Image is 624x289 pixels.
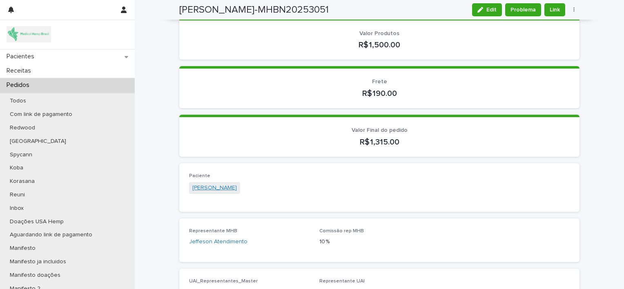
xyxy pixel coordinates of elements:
[544,3,565,16] button: Link
[3,218,70,225] p: Doações USA Hemp
[3,138,73,145] p: [GEOGRAPHIC_DATA]
[189,173,210,178] span: Paciente
[3,191,31,198] p: Reuni
[510,6,536,14] span: Problema
[189,279,258,284] span: UAI_Representantes_Master
[319,238,440,246] p: 10 %
[3,67,38,75] p: Receitas
[3,98,33,104] p: Todos
[505,3,541,16] button: Problema
[189,89,570,98] p: R$ 190.00
[359,31,399,36] span: Valor Produtos
[3,81,36,89] p: Pedidos
[3,272,67,279] p: Manifesto doações
[3,178,41,185] p: Korasana
[179,4,329,16] h2: [PERSON_NAME]-MHBN20253051
[3,151,39,158] p: Spycann
[319,279,365,284] span: Representante UAI
[189,238,247,246] a: Jeffeson Atendimento
[550,6,560,14] span: Link
[7,26,51,42] img: 4SJayOo8RSQX0lnsmxob
[372,79,387,84] span: Frete
[3,111,79,118] p: Com link de pagamento
[3,245,42,252] p: Manifesto
[3,165,30,171] p: Koba
[486,7,497,13] span: Edit
[3,231,99,238] p: Aguardando link de pagamento
[3,258,73,265] p: Manifesto ja incluidos
[189,40,570,50] p: R$ 1,500.00
[352,127,408,133] span: Valor Final do pedido
[3,205,30,212] p: Inbox
[319,229,364,233] span: Comissão rep MHB
[472,3,502,16] button: Edit
[3,124,42,131] p: Redwood
[189,137,570,147] p: R$ 1,315.00
[3,53,41,60] p: Pacientes
[192,184,237,192] a: [PERSON_NAME]
[189,229,237,233] span: Representante MHB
